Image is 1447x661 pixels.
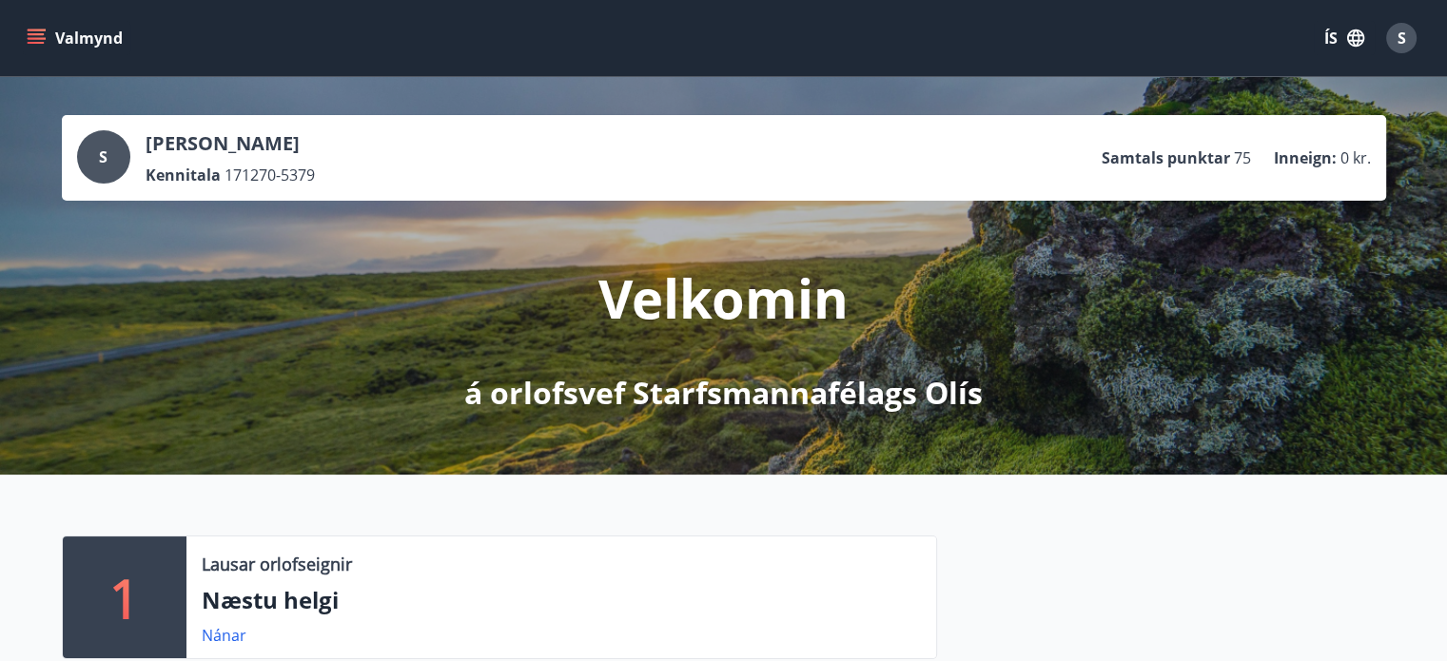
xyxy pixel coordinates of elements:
[1234,147,1251,168] span: 75
[109,561,140,633] p: 1
[1314,21,1375,55] button: ÍS
[146,165,221,185] p: Kennitala
[23,21,130,55] button: menu
[1398,28,1406,49] span: S
[202,584,921,616] p: Næstu helgi
[464,372,983,414] p: á orlofsvef Starfsmannafélags Olís
[1379,15,1424,61] button: S
[202,625,246,646] a: Nánar
[1274,147,1337,168] p: Inneign :
[99,146,108,167] span: S
[1340,147,1371,168] span: 0 kr.
[1102,147,1230,168] p: Samtals punktar
[598,262,849,334] p: Velkomin
[225,165,315,185] span: 171270-5379
[146,130,315,157] p: [PERSON_NAME]
[202,552,352,576] p: Lausar orlofseignir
